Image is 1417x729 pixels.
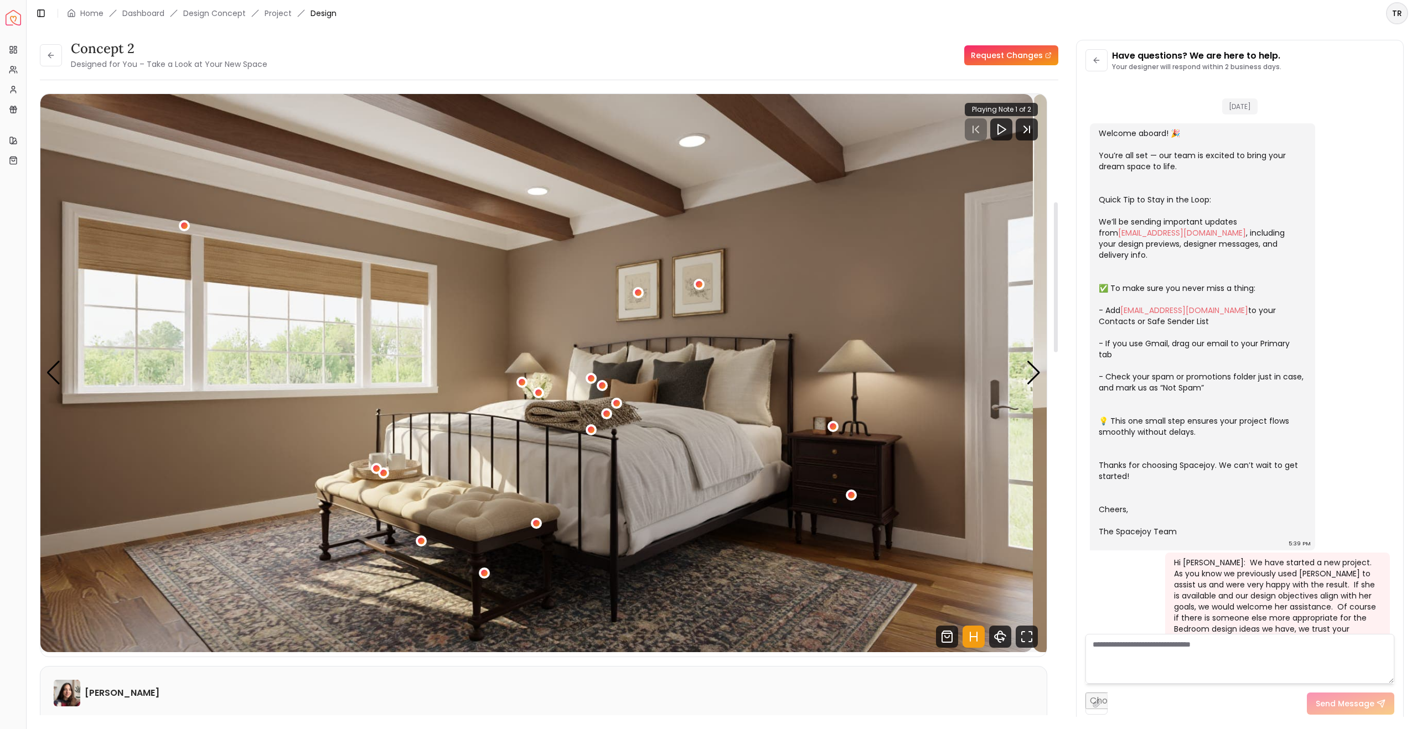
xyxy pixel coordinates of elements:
[964,45,1058,65] a: Request Changes
[1222,98,1258,114] span: [DATE]
[265,8,292,19] a: Project
[40,94,1047,652] div: Carousel
[6,10,21,25] a: Spacejoy
[1174,557,1379,701] div: Hi [PERSON_NAME]: We have started a new project. As you know we previously used [PERSON_NAME] to ...
[1099,128,1304,537] div: Welcome aboard! 🎉 You’re all set — our team is excited to bring your dream space to life. Quick T...
[71,40,267,58] h3: concept 2
[40,94,1033,652] div: 1 / 5
[1016,118,1038,140] svg: Next Track
[1118,227,1246,238] a: [EMAIL_ADDRESS][DOMAIN_NAME]
[989,626,1011,648] svg: 360 View
[54,680,80,706] img: Maria Castillero
[183,8,246,19] li: Design Concept
[965,103,1038,116] div: Playing Note 1 of 2
[311,8,337,19] span: Design
[6,10,21,25] img: Spacejoy Logo
[85,686,159,700] h6: [PERSON_NAME]
[995,123,1008,136] svg: Play
[1387,3,1407,23] span: TR
[67,8,337,19] nav: breadcrumb
[122,8,164,19] a: Dashboard
[1112,49,1281,63] p: Have questions? We are here to help.
[46,361,61,385] div: Previous slide
[71,59,267,70] small: Designed for You – Take a Look at Your New Space
[1016,626,1038,648] svg: Fullscreen
[40,94,1033,652] img: Design Render 1
[1386,2,1408,24] button: TR
[1026,361,1041,385] div: Next slide
[936,626,958,648] svg: Shop Products from this design
[80,8,104,19] a: Home
[963,626,985,648] svg: Hotspots Toggle
[1289,538,1311,549] div: 5:39 PM
[1120,305,1248,316] a: [EMAIL_ADDRESS][DOMAIN_NAME]
[1112,63,1281,71] p: Your designer will respond within 2 business days.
